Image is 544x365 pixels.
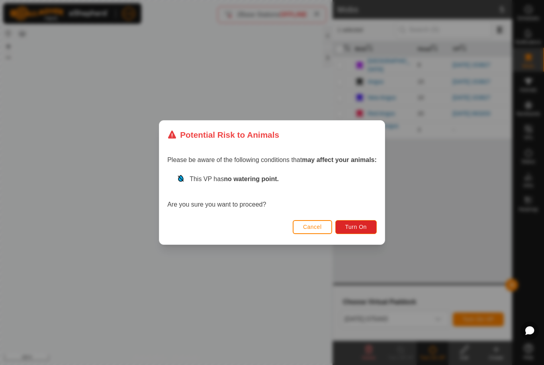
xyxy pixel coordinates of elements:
[167,129,279,141] div: Potential Risk to Animals
[293,220,332,234] button: Cancel
[335,220,377,234] button: Turn On
[190,176,279,182] span: This VP has
[302,156,377,163] strong: may affect your animals:
[303,224,322,230] span: Cancel
[224,176,279,182] strong: no watering point.
[167,174,377,209] div: Are you sure you want to proceed?
[167,156,377,163] span: Please be aware of the following conditions that
[345,224,367,230] span: Turn On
